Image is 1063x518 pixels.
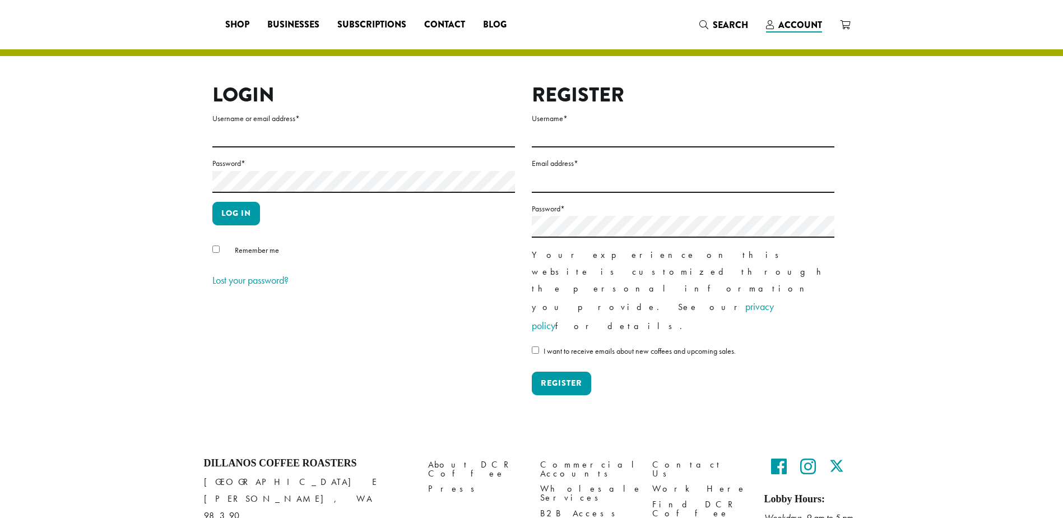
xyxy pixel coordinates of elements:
span: Businesses [267,18,319,32]
span: Shop [225,18,249,32]
button: Log in [212,202,260,225]
span: Contact [424,18,465,32]
a: Commercial Accounts [540,457,635,482]
h5: Lobby Hours: [764,493,860,506]
a: Wholesale Services [540,482,635,506]
label: Password [212,156,515,170]
h4: Dillanos Coffee Roasters [204,457,411,470]
span: Subscriptions [337,18,406,32]
p: Your experience on this website is customized through the personal information you provide. See o... [532,247,834,335]
span: I want to receive emails about new coffees and upcoming sales. [544,346,736,356]
a: Work Here [652,482,748,497]
label: Email address [532,156,834,170]
h2: Login [212,83,515,107]
label: Password [532,202,834,216]
span: Account [778,18,822,31]
a: Lost your password? [212,274,289,286]
button: Register [532,372,591,395]
a: Shop [216,16,258,34]
span: Search [713,18,748,31]
span: Blog [483,18,507,32]
h2: Register [532,83,834,107]
span: Remember me [235,245,279,255]
label: Username [532,112,834,126]
a: privacy policy [532,300,774,332]
label: Username or email address [212,112,515,126]
a: About DCR Coffee [428,457,523,482]
a: Search [690,16,757,34]
a: Press [428,482,523,497]
a: Contact Us [652,457,748,482]
input: I want to receive emails about new coffees and upcoming sales. [532,346,539,354]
